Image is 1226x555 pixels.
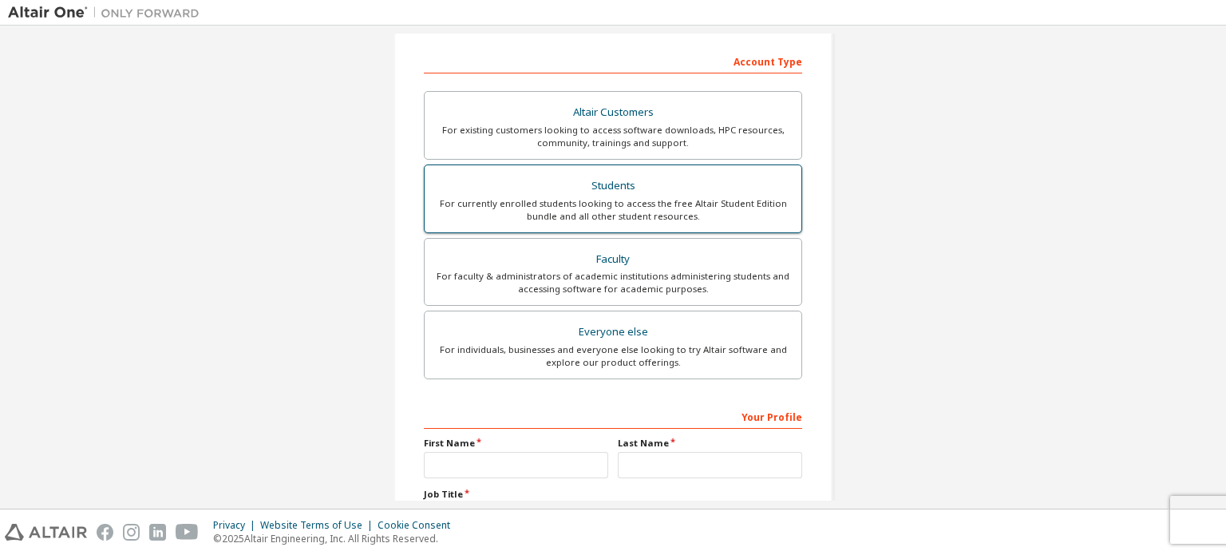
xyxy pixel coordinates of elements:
[176,524,199,541] img: youtube.svg
[5,524,87,541] img: altair_logo.svg
[8,5,208,21] img: Altair One
[260,519,378,532] div: Website Terms of Use
[213,532,460,545] p: © 2025 Altair Engineering, Inc. All Rights Reserved.
[149,524,166,541] img: linkedin.svg
[434,321,792,343] div: Everyone else
[434,175,792,197] div: Students
[618,437,802,450] label: Last Name
[434,270,792,295] div: For faculty & administrators of academic institutions administering students and accessing softwa...
[434,101,792,124] div: Altair Customers
[424,488,802,501] label: Job Title
[434,197,792,223] div: For currently enrolled students looking to access the free Altair Student Edition bundle and all ...
[424,437,608,450] label: First Name
[97,524,113,541] img: facebook.svg
[424,48,802,73] div: Account Type
[434,343,792,369] div: For individuals, businesses and everyone else looking to try Altair software and explore our prod...
[378,519,460,532] div: Cookie Consent
[213,519,260,532] div: Privacy
[434,124,792,149] div: For existing customers looking to access software downloads, HPC resources, community, trainings ...
[123,524,140,541] img: instagram.svg
[424,403,802,429] div: Your Profile
[434,248,792,271] div: Faculty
